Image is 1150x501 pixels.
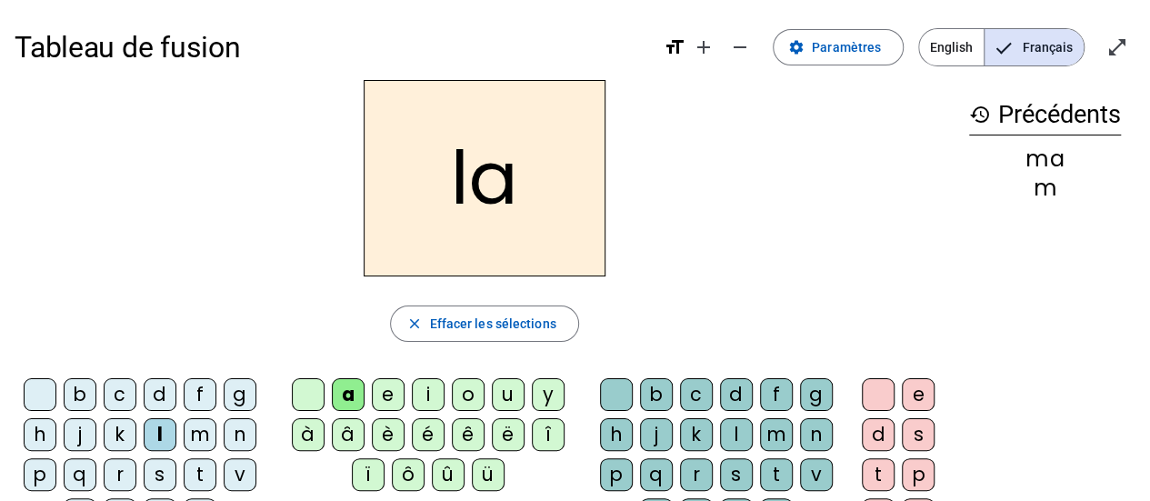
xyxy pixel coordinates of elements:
div: b [64,378,96,411]
div: i [412,378,445,411]
div: l [144,418,176,451]
div: r [680,458,713,491]
button: Augmenter la taille de la police [685,29,722,65]
div: f [760,378,793,411]
mat-icon: add [693,36,715,58]
div: p [902,458,935,491]
div: f [184,378,216,411]
div: e [372,378,405,411]
div: s [144,458,176,491]
div: ï [352,458,385,491]
div: y [532,378,565,411]
div: c [680,378,713,411]
div: h [600,418,633,451]
mat-icon: history [969,104,991,125]
div: e [902,378,935,411]
div: é [412,418,445,451]
div: l [720,418,753,451]
button: Paramètres [773,29,904,65]
mat-button-toggle-group: Language selection [918,28,1085,66]
div: m [760,418,793,451]
span: English [919,29,984,65]
div: d [862,418,895,451]
div: p [600,458,633,491]
mat-icon: remove [729,36,751,58]
div: â [332,418,365,451]
span: Effacer les sélections [429,313,555,335]
div: c [104,378,136,411]
h3: Précédents [969,95,1121,135]
div: ê [452,418,485,451]
h2: la [364,80,605,276]
button: Entrer en plein écran [1099,29,1135,65]
div: a [332,378,365,411]
mat-icon: open_in_full [1106,36,1128,58]
div: k [104,418,136,451]
div: k [680,418,713,451]
div: n [800,418,833,451]
div: t [184,458,216,491]
div: n [224,418,256,451]
div: ô [392,458,425,491]
div: ma [969,148,1121,170]
div: r [104,458,136,491]
div: v [224,458,256,491]
div: u [492,378,525,411]
div: û [432,458,465,491]
span: Français [985,29,1084,65]
div: à [292,418,325,451]
h1: Tableau de fusion [15,18,649,76]
mat-icon: format_size [664,36,685,58]
div: b [640,378,673,411]
mat-icon: settings [788,39,805,55]
div: p [24,458,56,491]
div: s [902,418,935,451]
div: v [800,458,833,491]
div: t [862,458,895,491]
div: è [372,418,405,451]
div: j [640,418,673,451]
div: m [184,418,216,451]
div: o [452,378,485,411]
div: d [144,378,176,411]
button: Effacer les sélections [390,306,578,342]
mat-icon: close [405,316,422,332]
div: d [720,378,753,411]
div: m [969,177,1121,199]
span: Paramètres [812,36,881,58]
div: t [760,458,793,491]
div: h [24,418,56,451]
div: g [800,378,833,411]
div: g [224,378,256,411]
div: j [64,418,96,451]
button: Diminuer la taille de la police [722,29,758,65]
div: ë [492,418,525,451]
div: q [64,458,96,491]
div: î [532,418,565,451]
div: s [720,458,753,491]
div: q [640,458,673,491]
div: ü [472,458,505,491]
